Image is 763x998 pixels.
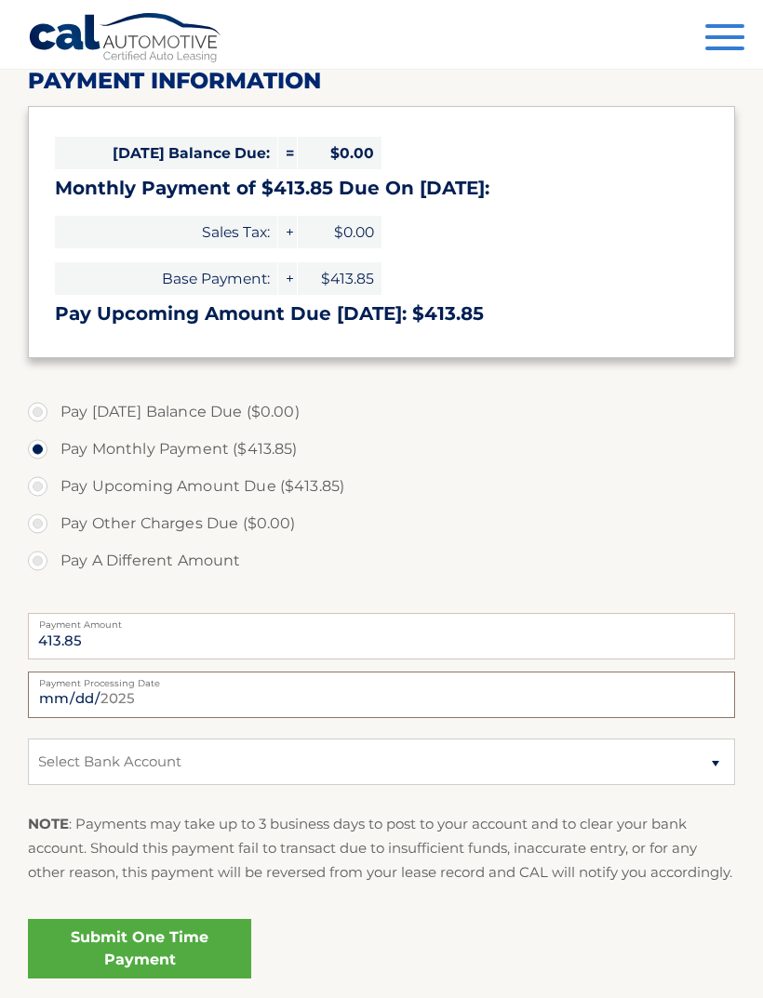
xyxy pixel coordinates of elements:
[28,67,735,95] h2: Payment Information
[28,12,223,66] a: Cal Automotive
[28,542,735,579] label: Pay A Different Amount
[28,812,735,885] p: : Payments may take up to 3 business days to post to your account and to clear your bank account....
[298,262,381,295] span: $413.85
[298,137,381,169] span: $0.00
[28,505,735,542] label: Pay Other Charges Due ($0.00)
[278,216,297,248] span: +
[278,137,297,169] span: =
[28,393,735,431] label: Pay [DATE] Balance Due ($0.00)
[55,137,277,169] span: [DATE] Balance Due:
[28,468,735,505] label: Pay Upcoming Amount Due ($413.85)
[28,613,735,659] input: Payment Amount
[28,919,251,978] a: Submit One Time Payment
[55,216,277,248] span: Sales Tax:
[278,262,297,295] span: +
[28,815,69,832] strong: NOTE
[28,613,735,628] label: Payment Amount
[28,431,735,468] label: Pay Monthly Payment ($413.85)
[298,216,381,248] span: $0.00
[55,302,708,326] h3: Pay Upcoming Amount Due [DATE]: $413.85
[28,672,735,686] label: Payment Processing Date
[55,262,277,295] span: Base Payment:
[705,24,744,55] button: Menu
[28,672,735,718] input: Payment Date
[55,177,708,200] h3: Monthly Payment of $413.85 Due On [DATE]:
